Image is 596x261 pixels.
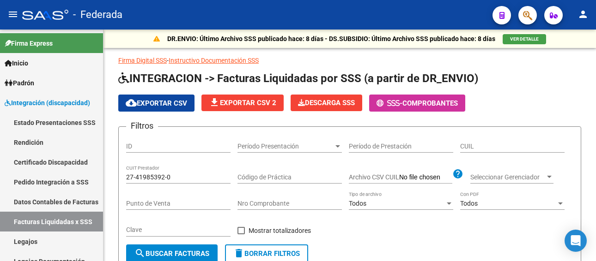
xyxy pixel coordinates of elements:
mat-icon: search [134,248,146,259]
span: Descarga SSS [298,99,355,107]
span: VER DETALLE [510,36,539,42]
button: -Comprobantes [369,95,465,112]
span: Archivo CSV CUIL [349,173,399,181]
mat-icon: cloud_download [126,97,137,108]
input: Archivo CSV CUIL [399,173,452,182]
app-download-masive: Descarga masiva de comprobantes (adjuntos) [291,95,362,112]
span: Borrar Filtros [233,249,300,258]
div: Open Intercom Messenger [565,230,587,252]
a: Firma Digital SSS [118,57,167,64]
mat-icon: menu [7,9,18,20]
span: Seleccionar Gerenciador [470,173,545,181]
span: Inicio [5,58,28,68]
span: Buscar Facturas [134,249,209,258]
span: Exportar CSV 2 [209,99,276,107]
span: - [377,99,402,107]
mat-icon: help [452,168,463,179]
span: Mostrar totalizadores [249,225,311,236]
mat-icon: person [578,9,589,20]
span: Exportar CSV [126,99,187,107]
p: - [118,55,581,65]
span: - Federada [73,5,122,25]
span: Período Presentación [237,142,334,150]
span: Padrón [5,78,34,88]
a: Instructivo Documentación SSS [169,57,259,64]
mat-icon: delete [233,248,244,259]
button: VER DETALLE [503,34,546,44]
span: Todos [349,200,366,207]
p: DR.ENVIO: Último Archivo SSS publicado hace: 8 días - DS.SUBSIDIO: Último Archivo SSS publicado h... [167,34,495,44]
span: Firma Express [5,38,53,48]
span: INTEGRACION -> Facturas Liquidadas por SSS (a partir de DR_ENVIO) [118,72,478,85]
span: Comprobantes [402,99,458,107]
span: Integración (discapacidad) [5,98,90,108]
button: Descarga SSS [291,95,362,111]
span: Todos [460,200,478,207]
mat-icon: file_download [209,97,220,108]
button: Exportar CSV 2 [201,95,284,111]
h3: Filtros [126,119,158,132]
button: Exportar CSV [118,95,195,112]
